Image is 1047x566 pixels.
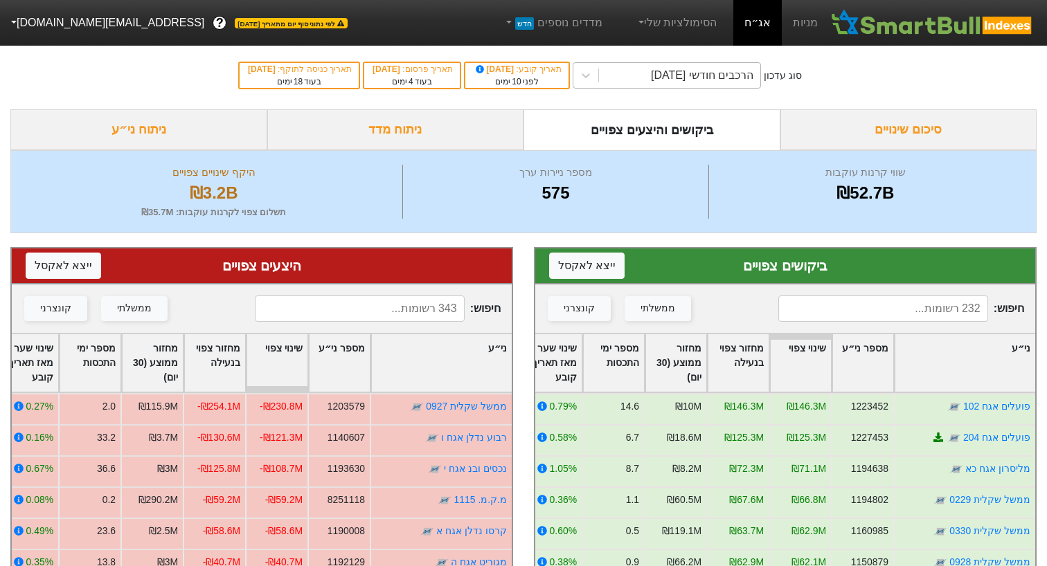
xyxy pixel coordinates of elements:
[265,524,303,538] div: -₪58.6M
[428,462,442,476] img: tase link
[498,9,608,37] a: מדדים נוספיםחדש
[947,431,961,445] img: tase link
[40,301,71,316] div: קונצרני
[549,255,1021,276] div: ביקושים צפויים
[406,165,704,181] div: מספר ניירות ערך
[149,524,178,538] div: ₪2.5M
[626,462,639,476] div: 8.7
[436,525,507,536] a: קרסו נדלן אגח א
[26,253,101,279] button: ייצא לאקסל
[26,462,53,476] div: 0.67%
[851,493,888,507] div: 1194802
[10,109,267,150] div: ניתוח ני״ע
[521,334,582,392] div: Toggle SortBy
[564,301,595,316] div: קונצרני
[515,17,534,30] span: חדש
[26,493,53,507] div: 0.08%
[328,430,365,445] div: 1140607
[963,432,1030,443] a: פועלים אגח 204
[965,463,1030,474] a: מליסרון אגח כא
[197,462,240,476] div: -₪125.8M
[438,493,451,507] img: tase link
[949,525,1030,536] a: ממשל שקלית 0330
[778,295,987,322] input: 232 רשומות...
[260,399,303,414] div: -₪230.8M
[444,463,507,474] a: נכסים ובנ אגח י
[454,494,507,505] a: מ.ק.מ. 1115
[630,9,723,37] a: הסימולציות שלי
[791,462,826,476] div: ₪71.1M
[101,296,168,321] button: ממשלתי
[724,430,764,445] div: ₪125.3M
[645,334,706,392] div: Toggle SortBy
[26,255,498,276] div: היצעים צפויים
[373,64,402,74] span: [DATE]
[267,109,524,150] div: ניתוח מדד
[410,400,424,414] img: tase link
[626,524,639,538] div: 0.5
[97,462,116,476] div: 36.6
[667,493,701,507] div: ₪60.5M
[28,206,399,219] div: תשלום צפוי לקרנות עוקבות : ₪35.7M
[770,334,831,392] div: Toggle SortBy
[328,493,365,507] div: 8251118
[371,334,512,392] div: Toggle SortBy
[309,334,370,392] div: Toggle SortBy
[626,493,639,507] div: 1.1
[28,165,399,181] div: היקף שינויים צפויים
[947,400,961,414] img: tase link
[420,524,434,538] img: tase link
[729,462,764,476] div: ₪72.3M
[787,399,826,414] div: ₪146.3M
[832,334,893,392] div: Toggle SortBy
[26,430,53,445] div: 0.16%
[713,181,1019,206] div: ₪52.7B
[138,399,178,414] div: ₪115.9M
[371,75,453,88] div: בעוד ימים
[197,430,240,445] div: -₪130.6M
[583,334,644,392] div: Toggle SortBy
[895,334,1035,392] div: Toggle SortBy
[651,67,753,84] div: הרכבים חודשי [DATE]
[260,462,303,476] div: -₪108.7M
[550,399,577,414] div: 0.79%
[933,493,947,507] img: tase link
[512,77,521,86] span: 10
[157,462,178,476] div: ₪3M
[550,524,577,538] div: 0.60%
[550,430,577,445] div: 0.58%
[409,77,413,86] span: 4
[672,462,701,476] div: ₪8.2M
[247,63,352,75] div: תאריך כניסה לתוקף :
[787,430,826,445] div: ₪125.3M
[851,462,888,476] div: 1194638
[426,401,507,412] a: ממשל שקלית 0927
[675,399,701,414] div: ₪10M
[550,462,577,476] div: 1.05%
[474,64,517,74] span: [DATE]
[550,493,577,507] div: 0.36%
[780,109,1037,150] div: סיכום שינויים
[247,75,352,88] div: בעוד ימים
[102,399,116,414] div: 2.0
[626,430,639,445] div: 6.7
[102,493,116,507] div: 0.2
[248,64,278,74] span: [DATE]
[667,430,701,445] div: ₪18.6M
[729,524,764,538] div: ₪63.7M
[138,493,178,507] div: ₪290.2M
[97,430,116,445] div: 33.2
[184,334,245,392] div: Toggle SortBy
[933,524,947,538] img: tase link
[406,181,704,206] div: 575
[778,295,1024,322] span: חיפוש :
[122,334,183,392] div: Toggle SortBy
[963,401,1030,412] a: פועלים אגח 102
[472,75,562,88] div: לפני ימים
[149,430,178,445] div: ₪3.7M
[625,296,691,321] button: ממשלתי
[548,296,611,321] button: קונצרני
[294,77,303,86] span: 18
[247,334,307,392] div: Toggle SortBy
[255,295,464,322] input: 343 רשומות...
